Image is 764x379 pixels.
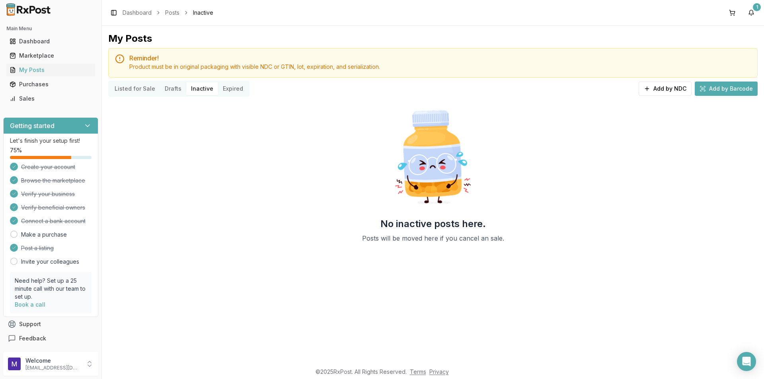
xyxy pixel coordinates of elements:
[10,66,92,74] div: My Posts
[6,25,95,32] h2: Main Menu
[10,137,92,145] p: Let's finish your setup first!
[380,218,486,230] h2: No inactive posts here.
[695,82,758,96] button: Add by Barcode
[3,49,98,62] button: Marketplace
[362,233,504,243] p: Posts will be moved here if you cancel an sale.
[21,231,67,239] a: Make a purchase
[218,82,248,95] button: Expired
[639,82,692,96] button: Add by NDC
[6,91,95,106] a: Sales
[3,35,98,48] button: Dashboard
[8,358,21,370] img: User avatar
[21,217,86,225] span: Connect a bank account
[10,95,92,103] div: Sales
[3,317,98,331] button: Support
[3,92,98,105] button: Sales
[21,163,75,171] span: Create your account
[21,204,85,212] span: Verify beneficial owners
[123,9,213,17] nav: breadcrumb
[25,357,81,365] p: Welcome
[745,6,758,19] button: 1
[123,9,152,17] a: Dashboard
[10,121,55,130] h3: Getting started
[3,3,54,16] img: RxPost Logo
[25,365,81,371] p: [EMAIL_ADDRESS][DOMAIN_NAME]
[21,190,75,198] span: Verify your business
[10,80,92,88] div: Purchases
[10,37,92,45] div: Dashboard
[19,334,46,342] span: Feedback
[21,244,54,252] span: Post a listing
[21,177,85,185] span: Browse the marketplace
[6,49,95,63] a: Marketplace
[6,77,95,91] a: Purchases
[10,52,92,60] div: Marketplace
[737,352,756,371] div: Open Intercom Messenger
[110,82,160,95] button: Listed for Sale
[3,64,98,76] button: My Posts
[10,146,22,154] span: 75 %
[129,55,751,61] h5: Reminder!
[193,9,213,17] span: Inactive
[410,368,426,375] a: Terms
[753,3,761,11] div: 1
[108,32,152,45] div: My Posts
[21,258,79,266] a: Invite your colleagues
[382,106,484,208] img: Sad Pill Bottle
[3,78,98,91] button: Purchases
[15,301,45,308] a: Book a call
[15,277,87,301] p: Need help? Set up a 25 minute call with our team to set up.
[129,63,751,71] div: Product must be in original packaging with visible NDC or GTIN, lot, expiration, and serialization.
[3,331,98,346] button: Feedback
[186,82,218,95] button: Inactive
[429,368,449,375] a: Privacy
[165,9,179,17] a: Posts
[6,63,95,77] a: My Posts
[6,34,95,49] a: Dashboard
[160,82,186,95] button: Drafts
